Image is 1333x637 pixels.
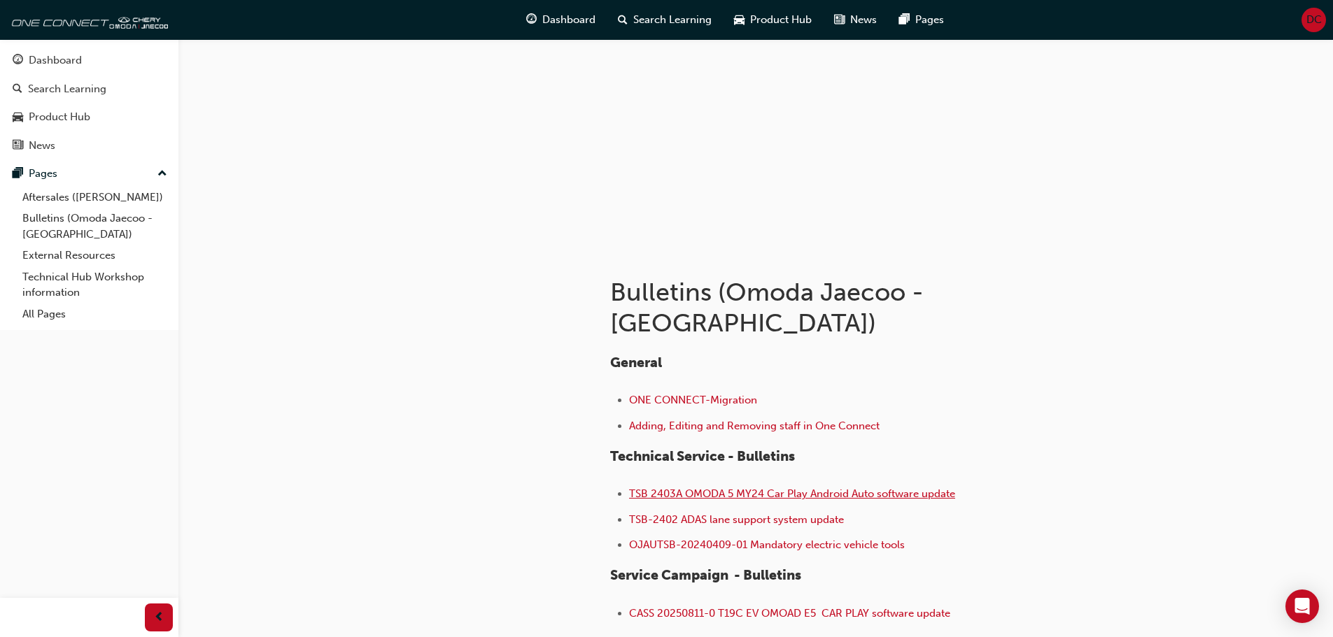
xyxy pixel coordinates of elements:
span: car-icon [13,111,23,124]
div: News [29,138,55,154]
a: ONE CONNECT-Migration [629,394,757,406]
a: pages-iconPages [888,6,955,34]
span: Technical Service - Bulletins [610,448,795,464]
a: Search Learning [6,76,173,102]
span: search-icon [13,83,22,96]
button: DC [1302,8,1326,32]
a: Aftersales ([PERSON_NAME]) [17,187,173,208]
a: news-iconNews [823,6,888,34]
span: news-icon [13,140,23,152]
a: guage-iconDashboard [515,6,607,34]
div: Pages [29,166,57,182]
a: ​TSB 2403A OMODA 5 MY24 Car Play Android Auto software update [629,487,955,500]
span: TSB 2403A OMODA 5 MY24 Car Play Android Auto software update [629,487,955,500]
span: DC [1306,12,1322,28]
a: News [6,133,173,159]
span: Service Campaign - Bulletins [610,567,801,583]
span: guage-icon [13,55,23,67]
a: Bulletins (Omoda Jaecoo - [GEOGRAPHIC_DATA]) [17,208,173,245]
h1: Bulletins (Omoda Jaecoo - [GEOGRAPHIC_DATA]) [610,277,1069,338]
div: Dashboard [29,52,82,69]
span: pages-icon [899,11,910,29]
span: News [850,12,877,28]
span: Product Hub [750,12,812,28]
img: oneconnect [7,6,168,34]
span: prev-icon [154,609,164,627]
button: DashboardSearch LearningProduct HubNews [6,45,173,161]
a: Product Hub [6,104,173,130]
span: up-icon [157,165,167,183]
span: guage-icon [526,11,537,29]
span: pages-icon [13,168,23,180]
div: Search Learning [28,81,106,97]
a: Adding, Editing and Removing staff in One Connect [629,420,880,432]
button: Pages [6,161,173,187]
a: TSB-2402 ADAS lane support system update [629,513,844,526]
span: General [610,355,662,371]
span: search-icon [618,11,628,29]
a: Technical Hub Workshop information [17,266,173,303]
a: OJAUTSB-20240409-01 Mandatory electric vehicle tools [629,538,905,551]
span: news-icon [834,11,845,29]
span: Search Learning [633,12,712,28]
span: car-icon [734,11,745,29]
span: Pages [915,12,944,28]
div: Open Intercom Messenger [1285,589,1319,623]
div: Product Hub [29,109,90,125]
a: Dashboard [6,48,173,73]
a: All Pages [17,303,173,325]
a: car-iconProduct Hub [723,6,823,34]
span: Dashboard [542,12,595,28]
a: search-iconSearch Learning [607,6,723,34]
a: CASS 20250811-0 T19C EV OMOAD E5 CAR PLAY software update [629,607,950,620]
a: External Resources [17,245,173,266]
